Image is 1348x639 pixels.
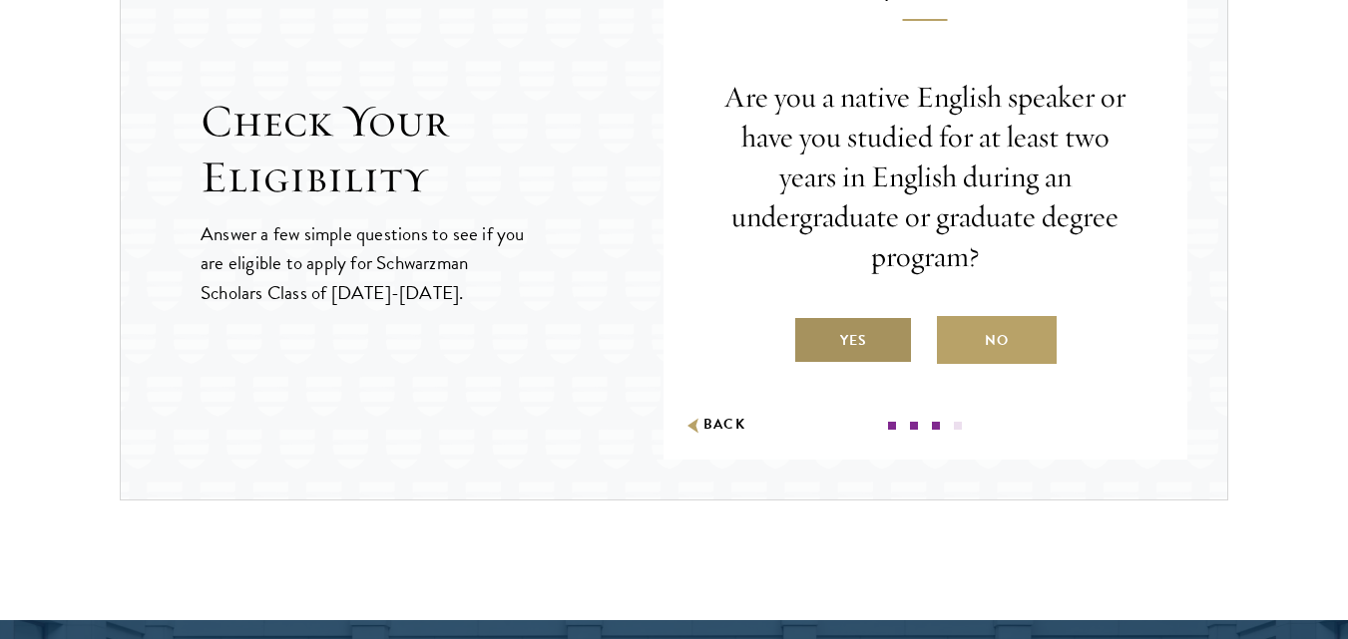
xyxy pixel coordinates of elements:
p: Answer a few simple questions to see if you are eligible to apply for Schwarzman Scholars Class o... [201,219,527,306]
label: Yes [793,316,913,364]
p: Are you a native English speaker or have you studied for at least two years in English during an ... [723,78,1128,276]
label: No [937,316,1057,364]
h2: Check Your Eligibility [201,94,664,205]
button: Back [683,415,746,436]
